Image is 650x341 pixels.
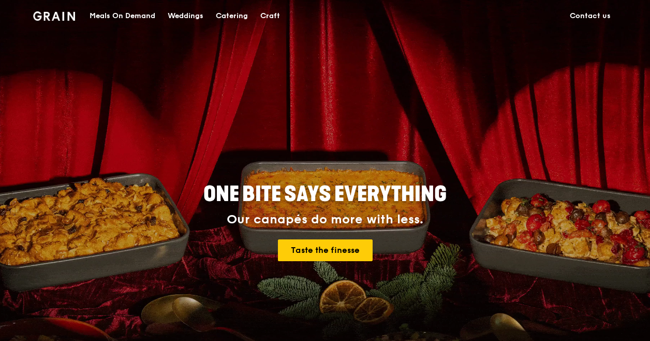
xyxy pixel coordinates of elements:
div: Meals On Demand [90,1,155,32]
a: Taste the finesse [278,239,373,261]
span: ONE BITE SAYS EVERYTHING [203,182,447,207]
a: Weddings [161,1,210,32]
div: Weddings [168,1,203,32]
div: Catering [216,1,248,32]
a: Craft [254,1,286,32]
img: Grain [33,11,75,21]
div: Craft [260,1,280,32]
div: Our canapés do more with less. [139,212,511,227]
a: Catering [210,1,254,32]
a: Contact us [564,1,617,32]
